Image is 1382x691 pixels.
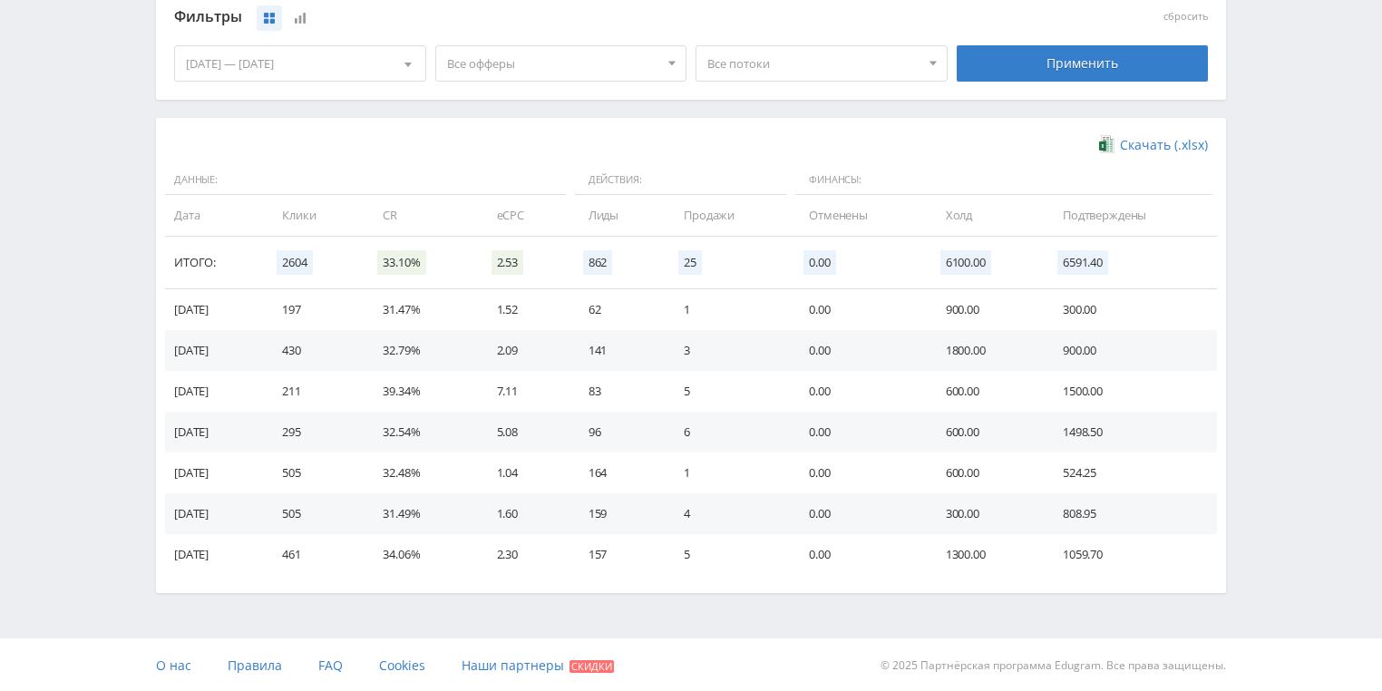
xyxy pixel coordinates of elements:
td: Продажи [666,195,791,236]
td: 0.00 [791,371,928,412]
span: Все потоки [707,46,920,81]
td: [DATE] [165,289,264,330]
td: 300.00 [1045,289,1217,330]
td: 1498.50 [1045,412,1217,453]
span: Данные: [165,165,566,196]
td: 39.34% [365,371,478,412]
td: 600.00 [928,371,1045,412]
span: Действия: [575,165,786,196]
td: 7.11 [479,371,570,412]
span: Скидки [569,660,614,673]
td: 4 [666,493,791,534]
td: 62 [570,289,666,330]
td: [DATE] [165,453,264,493]
td: eCPC [479,195,570,236]
td: 505 [264,493,365,534]
td: 505 [264,453,365,493]
td: [DATE] [165,493,264,534]
td: [DATE] [165,534,264,575]
td: 0.00 [791,453,928,493]
td: 1.60 [479,493,570,534]
td: 808.95 [1045,493,1217,534]
td: 1800.00 [928,330,1045,371]
span: 2.53 [491,250,523,275]
td: 32.79% [365,330,478,371]
td: Отменены [791,195,928,236]
button: сбросить [1163,11,1208,23]
td: 600.00 [928,412,1045,453]
td: Дата [165,195,264,236]
td: 159 [570,493,666,534]
td: 1 [666,289,791,330]
td: 96 [570,412,666,453]
td: 295 [264,412,365,453]
td: 2.30 [479,534,570,575]
img: xlsx [1099,135,1114,153]
td: CR [365,195,478,236]
td: 32.54% [365,412,478,453]
td: 3 [666,330,791,371]
span: Правила [228,657,282,674]
td: 31.47% [365,289,478,330]
div: Фильтры [174,4,948,31]
td: 430 [264,330,365,371]
span: Скачать (.xlsx) [1120,138,1208,152]
td: 600.00 [928,453,1045,493]
td: 31.49% [365,493,478,534]
td: Холд [928,195,1045,236]
td: 1 [666,453,791,493]
td: 0.00 [791,412,928,453]
td: 900.00 [928,289,1045,330]
span: 2604 [277,250,312,275]
td: [DATE] [165,330,264,371]
span: 862 [583,250,613,275]
td: 0.00 [791,534,928,575]
td: 197 [264,289,365,330]
td: Клики [264,195,365,236]
td: 32.48% [365,453,478,493]
td: Лиды [570,195,666,236]
td: 5.08 [479,412,570,453]
td: 157 [570,534,666,575]
span: FAQ [318,657,343,674]
td: 1300.00 [928,534,1045,575]
td: [DATE] [165,371,264,412]
span: Финансы: [795,165,1212,196]
span: Наши партнеры [462,657,564,674]
td: 141 [570,330,666,371]
span: 6591.40 [1057,250,1108,275]
span: 0.00 [803,250,835,275]
td: 1500.00 [1045,371,1217,412]
td: 5 [666,534,791,575]
td: 461 [264,534,365,575]
span: Cookies [379,657,425,674]
td: [DATE] [165,412,264,453]
td: 1.52 [479,289,570,330]
td: 1059.70 [1045,534,1217,575]
td: 300.00 [928,493,1045,534]
td: 34.06% [365,534,478,575]
a: Скачать (.xlsx) [1099,136,1208,154]
td: 0.00 [791,493,928,534]
td: 83 [570,371,666,412]
span: О нас [156,657,191,674]
td: 2.09 [479,330,570,371]
td: 0.00 [791,289,928,330]
div: [DATE] — [DATE] [175,46,425,81]
td: 5 [666,371,791,412]
td: Итого: [165,237,264,289]
td: 164 [570,453,666,493]
span: 6100.00 [940,250,991,275]
span: 25 [678,250,702,275]
div: Применить [957,45,1209,82]
td: 6 [666,412,791,453]
span: Все офферы [447,46,659,81]
td: 0.00 [791,330,928,371]
td: 1.04 [479,453,570,493]
span: 33.10% [377,250,425,275]
td: 900.00 [1045,330,1217,371]
td: Подтверждены [1045,195,1217,236]
td: 211 [264,371,365,412]
td: 524.25 [1045,453,1217,493]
